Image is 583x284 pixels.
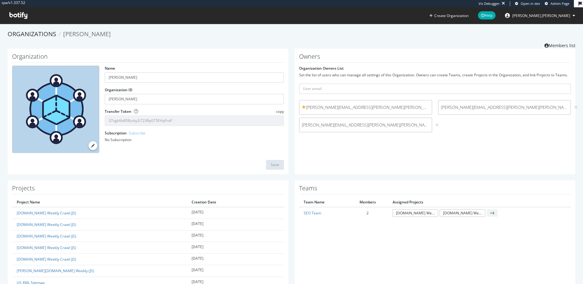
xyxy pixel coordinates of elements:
[276,109,284,114] span: copy
[63,30,111,38] span: [PERSON_NAME]
[347,207,388,219] td: 2
[187,197,284,207] th: Creation Date
[299,72,571,78] div: Set the list of users who can manage all settings of this Organization. Owners can create Teams, ...
[299,197,347,207] th: Team Name
[440,209,485,217] a: [DOMAIN_NAME] Weekly Crawl (JS)
[17,257,76,262] a: [DOMAIN_NAME] Weekly Crawl (JS)
[544,41,575,49] a: Members list
[545,1,569,6] a: Admin Page
[105,109,131,114] label: Transfer Token
[12,197,187,207] th: Project Name
[187,242,284,254] td: [DATE]
[187,230,284,242] td: [DATE]
[302,122,429,128] span: [PERSON_NAME][EMAIL_ADDRESS][PERSON_NAME][PERSON_NAME][DOMAIN_NAME]
[500,11,580,20] button: [PERSON_NAME].[PERSON_NAME]
[304,210,321,216] a: SEO Team
[105,87,132,92] label: Organization ID
[441,104,568,110] span: [PERSON_NAME][EMAIL_ADDRESS][PERSON_NAME][PERSON_NAME][DOMAIN_NAME]
[127,130,145,136] a: - Subscribe
[105,72,284,83] input: name
[299,185,571,194] h1: Teams
[17,268,94,273] a: [PERSON_NAME][DOMAIN_NAME] Weekly (JS)
[105,130,145,136] label: Subscription
[187,254,284,265] td: [DATE]
[299,84,571,94] input: User email
[347,197,388,207] th: Members
[479,1,500,6] div: Viz Debugger:
[388,197,571,207] th: Assigned Projects
[271,162,279,167] div: Save
[187,219,284,230] td: [DATE]
[521,1,540,6] span: Open in dev
[8,30,575,39] ol: breadcrumbs
[512,13,570,18] span: nathan.mcginnis
[17,210,76,216] a: [DOMAIN_NAME] Weekly Crawl (JS)
[8,30,56,38] a: Organizations
[302,104,429,110] span: [PERSON_NAME][EMAIL_ADDRESS][PERSON_NAME][PERSON_NAME][DOMAIN_NAME]
[12,53,284,63] h1: Organization
[299,53,571,63] h1: Owners
[12,185,284,194] h1: Projects
[515,1,540,6] a: Open in dev
[478,11,496,19] span: Help
[299,66,344,71] label: Organization Owners List
[17,234,76,239] a: [DOMAIN_NAME] Weekly Crawl (JS)
[266,160,284,170] button: Save
[17,222,76,227] a: [DOMAIN_NAME] Weekly Crawl (JS)
[429,13,469,19] button: Create Organization
[17,245,76,250] a: [DOMAIN_NAME] Weekly Crawl (JS)
[105,94,284,104] input: Organization ID
[487,209,498,217] span: + 4
[187,207,284,219] td: [DATE]
[551,1,569,6] span: Admin Page
[393,209,438,217] a: [DOMAIN_NAME] Weekly Crawl (JS)
[105,66,115,71] label: Name
[187,265,284,277] td: [DATE]
[105,137,284,142] div: No Subscription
